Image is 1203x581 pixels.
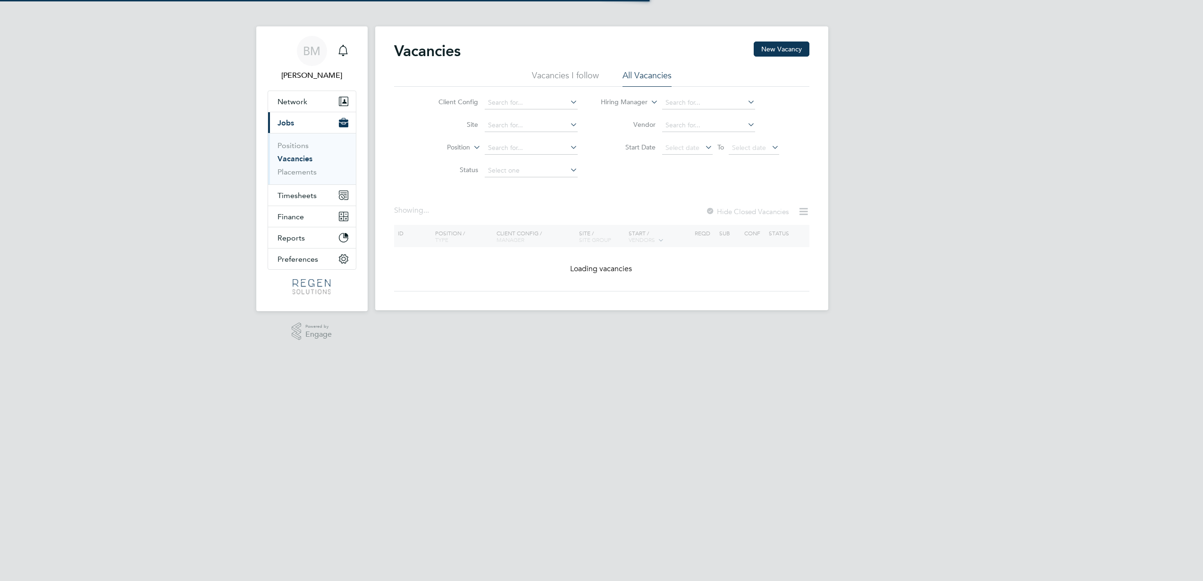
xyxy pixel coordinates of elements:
img: regensolutions-logo-retina.png [293,279,331,294]
span: Select date [665,143,699,152]
a: Powered byEngage [292,323,332,340]
input: Search for... [485,96,578,109]
div: Jobs [268,133,356,184]
label: Client Config [424,98,478,106]
a: Go to home page [268,279,356,294]
span: Preferences [278,255,318,264]
label: Hide Closed Vacancies [706,207,789,216]
span: Reports [278,233,305,242]
span: Select date [732,143,766,152]
a: BM[PERSON_NAME] [268,36,356,81]
span: Timesheets [278,191,317,200]
input: Select one [485,164,578,177]
li: Vacancies I follow [532,70,599,87]
a: Positions [278,141,309,150]
label: Site [424,120,478,129]
button: Network [268,91,356,112]
button: New Vacancy [754,41,809,57]
a: Placements [278,167,317,176]
input: Search for... [662,96,755,109]
span: BM [303,45,320,57]
span: Jobs [278,118,294,127]
span: Billy Mcnamara [268,70,356,81]
button: Finance [268,206,356,227]
label: Start Date [601,143,656,151]
nav: Main navigation [256,26,368,311]
label: Position [416,143,470,152]
span: To [715,141,727,153]
input: Search for... [485,141,578,155]
button: Preferences [268,249,356,269]
input: Search for... [662,119,755,132]
label: Vendor [601,120,656,129]
input: Search for... [485,119,578,132]
label: Hiring Manager [593,98,648,107]
button: Reports [268,227,356,248]
label: Status [424,166,478,174]
h2: Vacancies [394,41,461,60]
span: Finance [278,212,304,221]
span: Powered by [305,323,332,331]
button: Jobs [268,112,356,133]
span: Network [278,97,307,106]
span: Engage [305,331,332,339]
div: Showing [394,206,431,216]
button: Timesheets [268,185,356,206]
a: Vacancies [278,154,312,163]
span: ... [423,206,429,215]
li: All Vacancies [623,70,672,87]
